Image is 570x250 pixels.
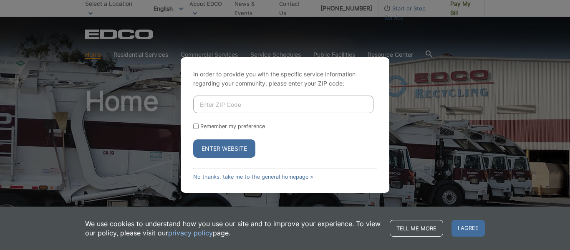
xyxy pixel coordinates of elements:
a: Tell me more [390,220,443,237]
button: Enter Website [193,139,255,158]
label: Remember my preference [200,123,265,129]
input: Enter ZIP Code [193,96,373,113]
a: privacy policy [168,228,213,237]
p: In order to provide you with the specific service information regarding your community, please en... [193,70,377,88]
a: No thanks, take me to the general homepage > [193,174,313,180]
p: We use cookies to understand how you use our site and to improve your experience. To view our pol... [85,219,381,237]
span: I agree [451,220,485,237]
